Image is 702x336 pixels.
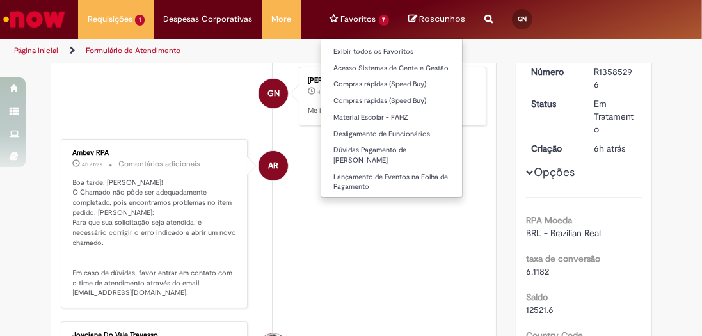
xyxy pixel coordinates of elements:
[526,291,548,303] b: Saldo
[594,142,637,155] div: 01/10/2025 11:11:04
[10,39,400,63] ul: Trilhas de página
[317,88,338,96] span: 4h atrás
[86,45,180,56] a: Formulário de Atendimento
[518,15,527,23] span: GN
[321,111,463,125] a: Material Escolar - FAHZ
[308,106,473,116] p: Me indique o erro indicado
[419,13,465,25] span: Rascunhos
[321,61,463,76] a: Acesso Sistemas de Gente e Gestão
[594,97,637,136] div: Em Tratamento
[272,13,292,26] span: More
[594,65,637,91] div: R13585296
[164,13,253,26] span: Despesas Corporativas
[73,178,238,298] p: Boa tarde, [PERSON_NAME]! O Chamado não pôde ser adequadamente completado, pois encontramos probl...
[83,161,103,168] span: 4h atrás
[321,127,463,141] a: Desligamento de Funcionários
[321,77,463,92] a: Compras rápidas (Speed Buy)
[408,13,465,25] a: No momento, sua lista de rascunhos tem 0 Itens
[321,45,463,59] a: Exibir todos os Favoritos
[321,94,463,108] a: Compras rápidas (Speed Buy)
[268,150,278,181] span: AR
[267,78,280,109] span: GN
[321,143,463,167] a: Dúvidas Pagamento de [PERSON_NAME]
[135,15,145,26] span: 1
[308,77,473,84] div: [PERSON_NAME]
[88,13,132,26] span: Requisições
[526,266,549,277] span: 6.1182
[594,143,625,154] time: 01/10/2025 11:11:04
[83,161,103,168] time: 01/10/2025 12:38:53
[321,170,463,194] a: Lançamento de Eventos na Folha de Pagamento
[321,38,463,198] ul: Favoritos
[73,149,238,157] div: Ambev RPA
[341,13,376,26] span: Favoritos
[259,151,288,180] div: Ambev RPA
[119,159,201,170] small: Comentários adicionais
[259,79,288,108] div: GABRIELLY RODRIGUES DO NASCIMENTO
[522,65,584,78] dt: Número
[379,15,390,26] span: 7
[594,143,625,154] span: 6h atrás
[526,214,572,226] b: RPA Moeda
[522,142,584,155] dt: Criação
[526,253,600,264] b: taxa de conversão
[526,304,554,316] span: 12521.6
[522,97,584,110] dt: Status
[317,88,338,96] time: 01/10/2025 12:41:45
[526,227,601,239] span: BRL - Brazilian Real
[1,6,67,32] img: ServiceNow
[14,45,58,56] a: Página inicial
